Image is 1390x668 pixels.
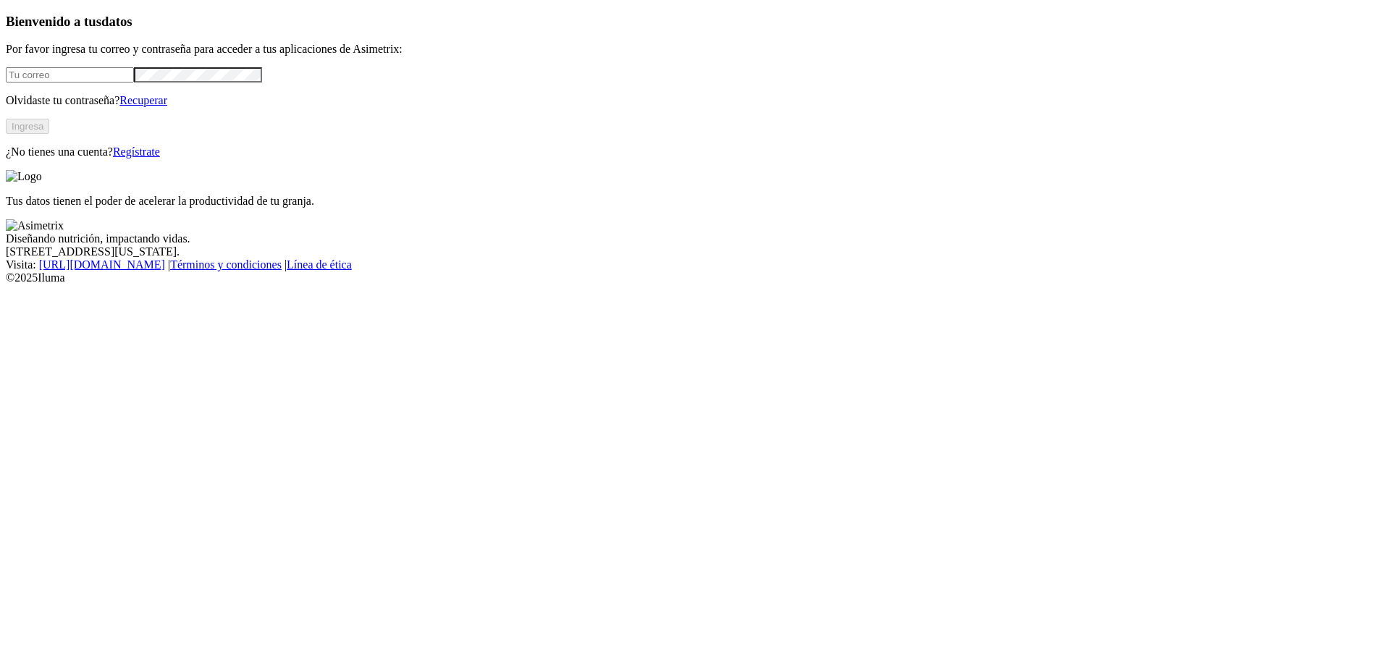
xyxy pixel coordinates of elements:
[6,67,134,83] input: Tu correo
[170,258,282,271] a: Términos y condiciones
[6,245,1384,258] div: [STREET_ADDRESS][US_STATE].
[113,145,160,158] a: Regístrate
[39,258,165,271] a: [URL][DOMAIN_NAME]
[6,14,1384,30] h3: Bienvenido a tus
[287,258,352,271] a: Línea de ética
[6,94,1384,107] p: Olvidaste tu contraseña?
[6,145,1384,158] p: ¿No tienes una cuenta?
[6,170,42,183] img: Logo
[6,219,64,232] img: Asimetrix
[101,14,132,29] span: datos
[6,232,1384,245] div: Diseñando nutrición, impactando vidas.
[6,258,1384,271] div: Visita : | |
[6,195,1384,208] p: Tus datos tienen el poder de acelerar la productividad de tu granja.
[6,43,1384,56] p: Por favor ingresa tu correo y contraseña para acceder a tus aplicaciones de Asimetrix:
[6,119,49,134] button: Ingresa
[6,271,1384,284] div: © 2025 Iluma
[119,94,167,106] a: Recuperar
